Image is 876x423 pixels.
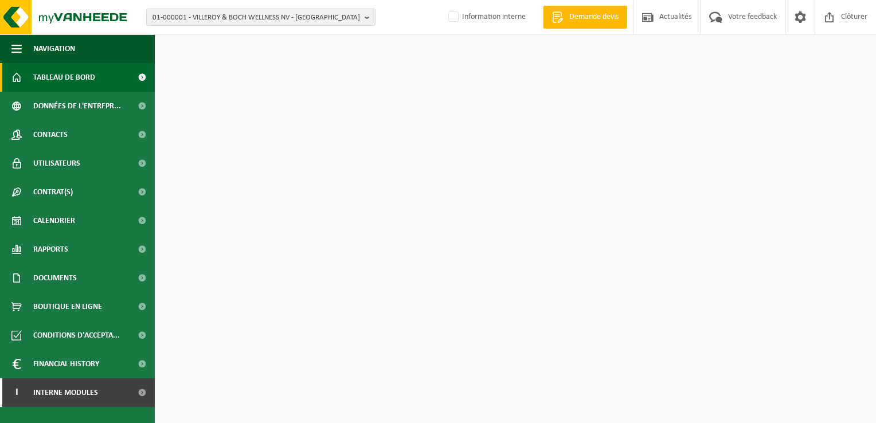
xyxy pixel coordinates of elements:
span: Rapports [33,235,68,264]
span: Demande devis [566,11,621,23]
span: Interne modules [33,378,98,407]
span: I [11,378,22,407]
span: Contacts [33,120,68,149]
span: Navigation [33,34,75,63]
span: Financial History [33,350,99,378]
button: 01-000001 - VILLEROY & BOCH WELLNESS NV - [GEOGRAPHIC_DATA] [146,9,376,26]
span: 01-000001 - VILLEROY & BOCH WELLNESS NV - [GEOGRAPHIC_DATA] [152,9,360,26]
span: Données de l'entrepr... [33,92,121,120]
span: Calendrier [33,206,75,235]
span: Contrat(s) [33,178,73,206]
span: Documents [33,264,77,292]
a: Demande devis [543,6,627,29]
span: Boutique en ligne [33,292,102,321]
span: Conditions d'accepta... [33,321,120,350]
span: Tableau de bord [33,63,95,92]
label: Information interne [446,9,526,26]
span: Utilisateurs [33,149,80,178]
